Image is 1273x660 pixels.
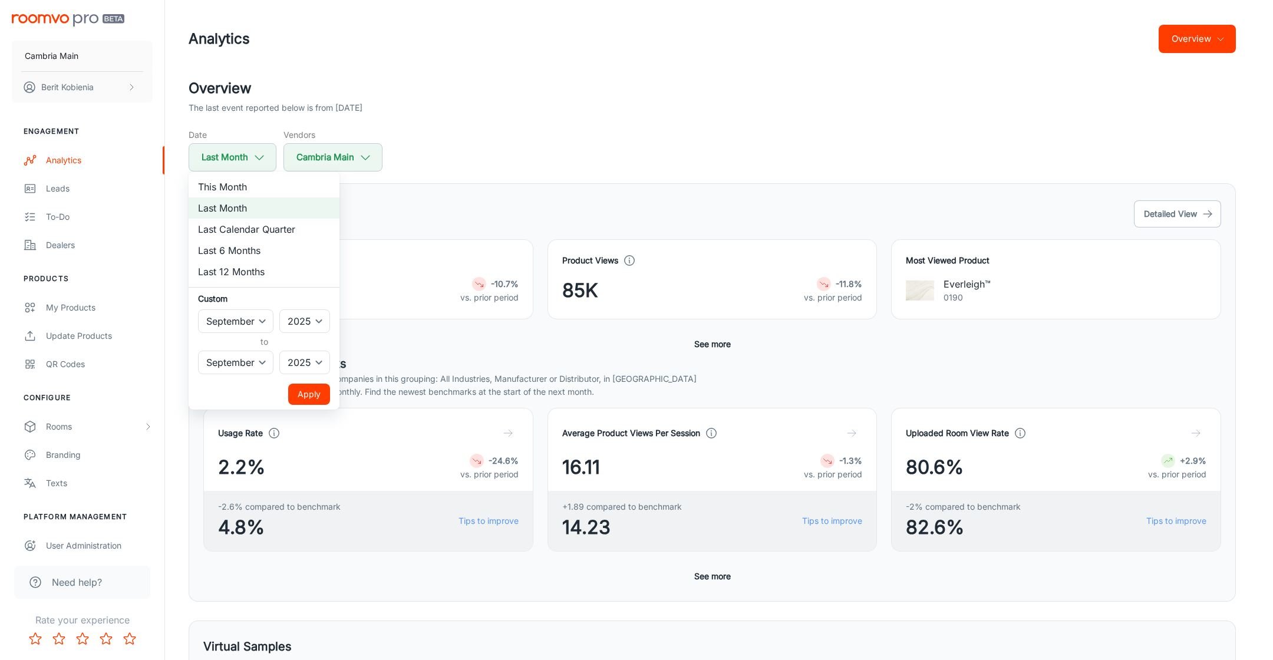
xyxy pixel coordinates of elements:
[189,261,339,282] li: Last 12 Months
[189,240,339,261] li: Last 6 Months
[198,292,330,305] h6: Custom
[200,335,328,348] h6: to
[288,384,330,405] button: Apply
[189,219,339,240] li: Last Calendar Quarter
[189,197,339,219] li: Last Month
[189,176,339,197] li: This Month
